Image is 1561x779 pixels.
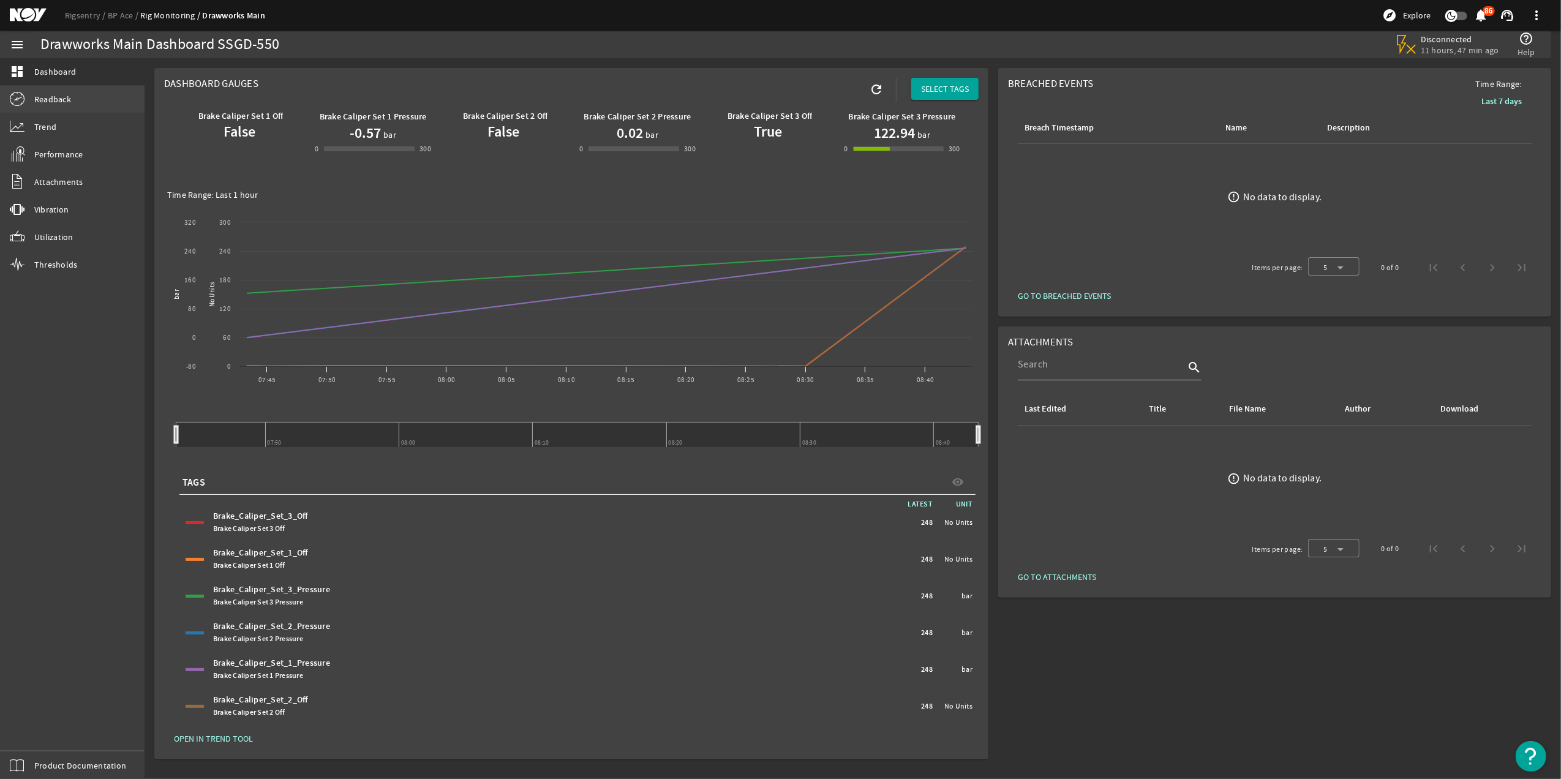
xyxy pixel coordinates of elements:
span: Disconnected [1421,34,1499,45]
span: Brake Caliper Set 1 Pressure [213,671,303,680]
div: Items per page: [1252,262,1303,274]
span: Vibration [34,203,69,216]
span: 248 [921,663,933,676]
div: Download [1440,402,1478,416]
span: bar [961,663,972,676]
div: Time Range: Last 1 hour [167,189,976,201]
mat-icon: support_agent [1500,8,1514,23]
span: Attachments [1008,336,1074,348]
text: 300 [219,218,231,227]
div: Brake_Caliper_Set_1_Off [213,547,366,571]
div: 0 [315,143,318,155]
b: True [754,122,783,141]
text: 08:40 [917,375,934,385]
span: Dashboard Gauges [164,77,258,90]
span: bar [643,129,658,141]
span: Brake Caliper Set 2 Pressure [213,634,303,644]
div: Author [1343,402,1424,416]
button: 86 [1475,9,1488,22]
text: 08:35 [857,375,874,385]
text: 240 [219,247,231,256]
div: Brake_Caliper_Set_2_Pressure [213,620,366,645]
b: Brake Caliper Set 2 Pressure [584,111,691,122]
b: False [224,122,255,141]
div: 0 [579,143,583,155]
svg: Chart title [164,204,979,394]
text: 120 [219,304,231,314]
text: 80 [188,304,196,314]
span: Readback [34,93,71,105]
text: 07:50 [318,375,336,385]
div: 300 [684,143,696,155]
div: Brake_Caliper_Set_1_Pressure [213,657,366,682]
div: No data to display. [1244,472,1322,484]
text: 08:25 [737,375,754,385]
mat-icon: help_outline [1519,31,1534,46]
a: BP Ace [108,10,140,21]
b: Brake Caliper Set 3 Pressure [849,111,956,122]
button: SELECT TAGS [911,78,979,100]
a: Rigsentry [65,10,108,21]
div: Description [1325,121,1457,135]
span: Time Range: [1465,78,1532,90]
b: Brake Caliper Set 1 Pressure [320,111,427,122]
span: Product Documentation [34,759,126,772]
text: 08:05 [498,375,515,385]
text: bar [173,289,182,299]
div: 300 [949,143,960,155]
text: 0 [227,362,231,371]
button: more_vert [1522,1,1551,30]
span: No Units [944,700,972,712]
span: Help [1518,46,1535,58]
span: Attachments [34,176,83,188]
text: 240 [184,247,196,256]
div: Name [1224,121,1311,135]
text: 60 [224,333,231,342]
div: Brake_Caliper_Set_3_Pressure [213,584,366,608]
span: 11 hours, 47 min ago [1421,45,1499,56]
mat-icon: vibration [10,202,24,217]
text: 160 [184,276,196,285]
text: 08:30 [797,375,814,385]
button: Last 7 days [1472,90,1532,112]
button: Explore [1377,6,1435,25]
text: 08:20 [677,375,694,385]
span: Breached Events [1008,77,1094,90]
span: No Units [944,553,972,565]
div: 0 [844,143,848,155]
h1: 0.02 [617,123,643,143]
span: 248 [921,627,933,639]
span: UNIT [939,498,976,510]
div: 0 of 0 [1382,543,1399,555]
span: bar [961,590,972,602]
text: 07:55 [378,375,396,385]
button: Open Resource Center [1516,741,1546,772]
mat-icon: error_outline [1228,190,1241,203]
span: OPEN IN TREND TOOL [174,732,253,745]
text: 320 [184,218,196,227]
div: Author [1345,402,1371,416]
span: bar [961,627,972,639]
i: search [1187,360,1202,375]
div: No data to display. [1244,191,1322,203]
span: Brake Caliper Set 2 Off [213,707,285,717]
div: Brake_Caliper_Set_3_Off [213,510,366,535]
button: GO TO ATTACHMENTS [1008,566,1106,588]
text: 08:00 [438,375,455,385]
div: Items per page: [1252,543,1303,555]
span: 248 [921,590,933,602]
div: Drawworks Main Dashboard SSGD-550 [40,39,279,51]
div: Title [1147,402,1213,416]
div: Last Edited [1025,402,1066,416]
a: Rig Monitoring [140,10,202,21]
span: Brake Caliper Set 3 Off [213,524,285,533]
div: Brake_Caliper_Set_2_Off [213,694,366,718]
text: 180 [219,276,231,285]
b: Brake Caliper Set 2 Off [463,110,548,122]
div: Breach Timestamp [1025,121,1094,135]
div: Name [1225,121,1247,135]
span: No Units [944,516,972,529]
h1: -0.57 [350,123,381,143]
b: Brake Caliper Set 1 Off [198,110,284,122]
text: -80 [186,362,196,371]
